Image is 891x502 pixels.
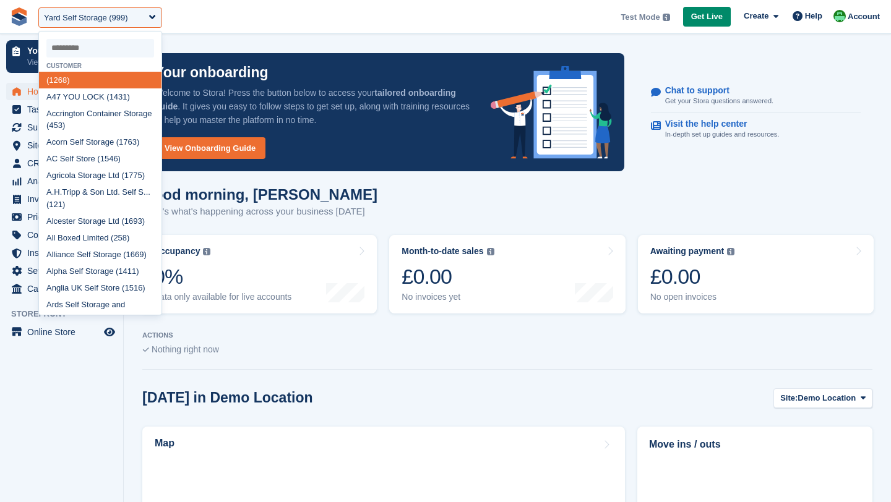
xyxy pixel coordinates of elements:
[142,389,313,406] h2: [DATE] in Demo Location
[683,7,731,27] a: Get Live
[6,83,117,100] a: menu
[650,264,735,289] div: £0.00
[6,137,117,154] a: menu
[39,62,161,69] div: Customer
[39,246,161,263] div: Alliance Self Storage (1669)
[27,190,101,208] span: Invoices
[6,262,117,279] a: menu
[27,208,101,226] span: Pricing
[39,88,161,105] div: A47 YOU LOCK (1431)
[27,323,101,341] span: Online Store
[691,11,723,23] span: Get Live
[6,323,117,341] a: menu
[389,235,625,313] a: Month-to-date sales £0.00 No invoices yet
[6,155,117,172] a: menu
[621,11,660,23] span: Test Mode
[27,46,101,55] p: Your onboarding
[6,226,117,244] a: menu
[6,40,117,73] a: Your onboarding View next steps
[665,129,780,140] p: In-depth set up guides and resources.
[848,11,880,23] span: Account
[39,134,161,151] div: Acorn Self Storage (1763)
[491,66,612,159] img: onboarding-info-6c161a55d2c0e0a8cae90662b2fe09162a5109e8cc188191df67fb4f79e88e88.svg
[798,392,856,404] span: Demo Location
[27,137,101,154] span: Sites
[27,83,101,100] span: Home
[39,184,161,213] div: A.H.Tripp & Son Ltd. Self S... (121)
[39,72,161,88] div: (1268)
[665,85,764,96] p: Chat to support
[27,262,101,279] span: Settings
[152,344,219,354] span: Nothing right now
[27,244,101,262] span: Insurance
[744,10,768,22] span: Create
[39,263,161,279] div: Alpha Self Storage (1411)
[6,244,117,262] a: menu
[102,325,117,339] a: Preview store
[27,119,101,136] span: Subscriptions
[780,392,798,404] span: Site:
[203,248,210,255] img: icon-info-grey-7440780725fd019a000dd9b08b2336e03edf1995a4989e88bcd33f0948082b44.svg
[27,57,101,68] p: View next steps
[141,235,377,313] a: Occupancy 0% Data only available for live accounts
[6,119,117,136] a: menu
[44,12,128,24] div: Yard Self Storage (999)
[665,119,770,129] p: Visit the help center
[39,168,161,184] div: Agricola Storage Ltd (1775)
[39,105,161,134] div: Accrington Container Storage (453)
[142,331,872,339] p: ACTIONS
[402,246,483,257] div: Month-to-date sales
[6,101,117,118] a: menu
[27,155,101,172] span: CRM
[39,296,161,325] div: Ards Self Storage and Removals (1083)
[39,213,161,229] div: Alcester Storage Ltd (1693)
[6,190,117,208] a: menu
[27,172,101,190] span: Analytics
[39,279,161,296] div: Anglia UK Self Store (1516)
[6,208,117,226] a: menu
[142,347,149,352] img: blank_slate_check_icon-ba018cac091ee9be17c0a81a6c232d5eb81de652e7a59be601be346b1b6ddf79.svg
[638,235,874,313] a: Awaiting payment £0.00 No open invoices
[402,264,494,289] div: £0.00
[649,437,861,452] h2: Move ins / outs
[663,14,670,21] img: icon-info-grey-7440780725fd019a000dd9b08b2336e03edf1995a4989e88bcd33f0948082b44.svg
[650,246,725,257] div: Awaiting payment
[727,248,734,255] img: icon-info-grey-7440780725fd019a000dd9b08b2336e03edf1995a4989e88bcd33f0948082b44.svg
[805,10,822,22] span: Help
[6,172,117,190] a: menu
[142,186,377,203] h1: Good morning, [PERSON_NAME]
[27,280,101,297] span: Capital
[665,96,773,106] p: Get your Stora questions answered.
[27,226,101,244] span: Coupons
[833,10,846,22] img: Laura Carlisle
[153,292,291,302] div: Data only available for live accounts
[155,137,265,159] a: View Onboarding Guide
[11,308,123,320] span: Storefront
[142,205,377,219] p: Here's what's happening across your business [DATE]
[155,438,174,449] h2: Map
[10,7,28,26] img: stora-icon-8386f47178a22dfd0bd8f6a31ec36ba5ce8667c1dd55bd0f319d3a0aa187defe.svg
[651,113,861,146] a: Visit the help center In-depth set up guides and resources.
[773,388,872,409] button: Site: Demo Location
[153,246,200,257] div: Occupancy
[6,280,117,297] a: menu
[402,292,494,302] div: No invoices yet
[155,66,269,80] p: Your onboarding
[39,151,161,168] div: AC Self Store (1546)
[155,86,471,127] p: Welcome to Stora! Press the button below to access your . It gives you easy to follow steps to ge...
[153,264,291,289] div: 0%
[650,292,735,302] div: No open invoices
[651,79,861,113] a: Chat to support Get your Stora questions answered.
[39,229,161,246] div: All Boxed Limited (258)
[487,248,494,255] img: icon-info-grey-7440780725fd019a000dd9b08b2336e03edf1995a4989e88bcd33f0948082b44.svg
[27,101,101,118] span: Tasks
